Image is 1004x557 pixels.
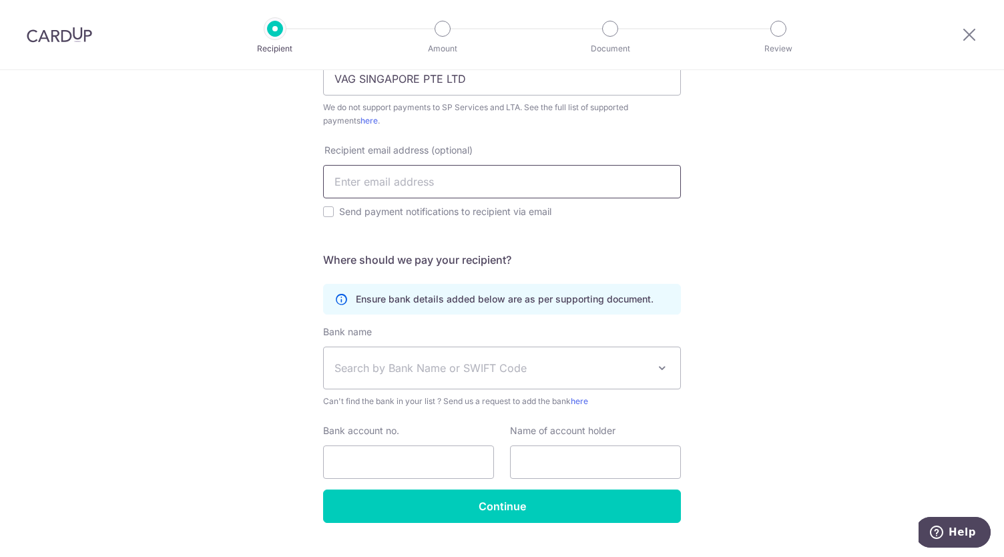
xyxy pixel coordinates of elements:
p: Ensure bank details added below are as per supporting document. [356,293,654,306]
p: Review [729,42,828,55]
span: Search by Bank Name or SWIFT Code [334,360,648,376]
label: Bank account no. [323,424,399,437]
span: Help [30,9,57,21]
label: Name of account holder [510,424,615,437]
p: Amount [393,42,492,55]
input: Enter email address [323,165,681,198]
a: here [571,396,588,406]
a: here [360,116,378,126]
span: Recipient email address (optional) [324,144,473,157]
p: Document [561,42,660,55]
span: Can't find the bank in your list ? Send us a request to add the bank [323,395,681,408]
img: CardUp [27,27,92,43]
iframe: Opens a widget where you can find more information [919,517,991,550]
input: Continue [323,490,681,523]
div: We do not support payments to SP Services and LTA. See the full list of supported payments . [323,101,681,128]
h5: Where should we pay your recipient? [323,252,681,268]
label: Bank name [323,325,372,339]
label: Send payment notifications to recipient via email [339,204,681,220]
p: Recipient [226,42,324,55]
